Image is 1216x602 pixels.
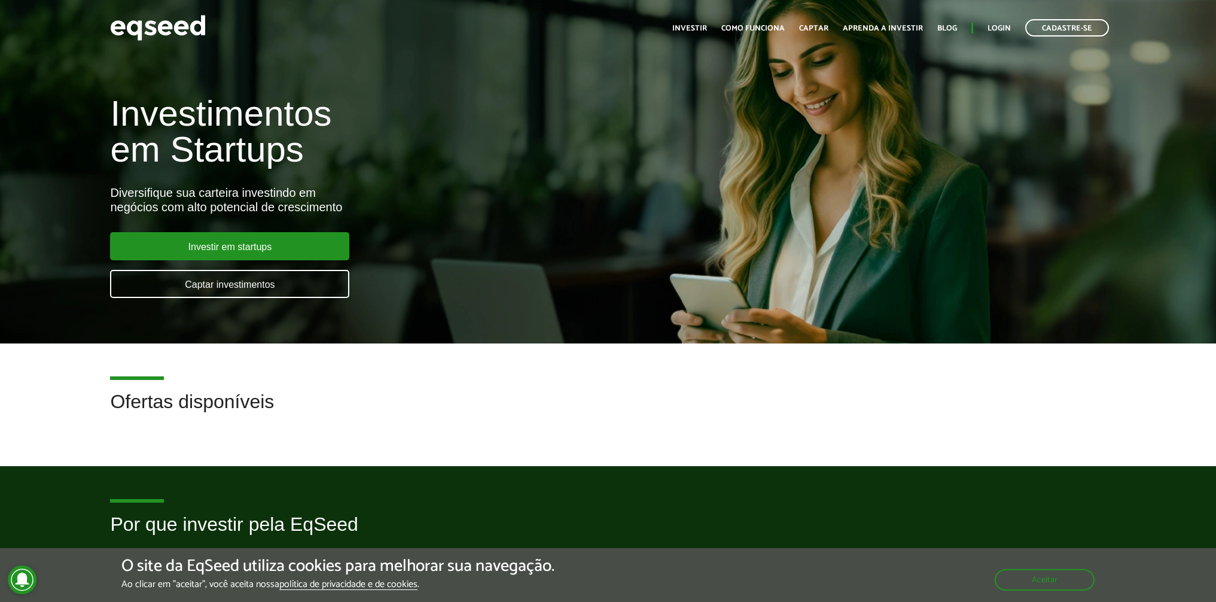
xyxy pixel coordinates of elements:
[843,25,923,32] a: Aprenda a investir
[279,580,417,590] a: política de privacidade e de cookies
[110,514,1105,553] h2: Por que investir pela EqSeed
[988,25,1011,32] a: Login
[721,25,785,32] a: Como funciona
[1025,19,1109,37] a: Cadastre-se
[110,186,700,214] div: Diversifique sua carteira investindo em negócios com alto potencial de crescimento
[121,579,554,590] p: Ao clicar em "aceitar", você aceita nossa .
[799,25,828,32] a: Captar
[110,96,700,168] h1: Investimentos em Startups
[110,232,349,260] a: Investir em startups
[110,391,1105,430] h2: Ofertas disponíveis
[672,25,707,32] a: Investir
[110,12,206,44] img: EqSeed
[937,25,957,32] a: Blog
[121,557,554,576] h5: O site da EqSeed utiliza cookies para melhorar sua navegação.
[995,569,1095,591] button: Aceitar
[110,270,349,298] a: Captar investimentos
